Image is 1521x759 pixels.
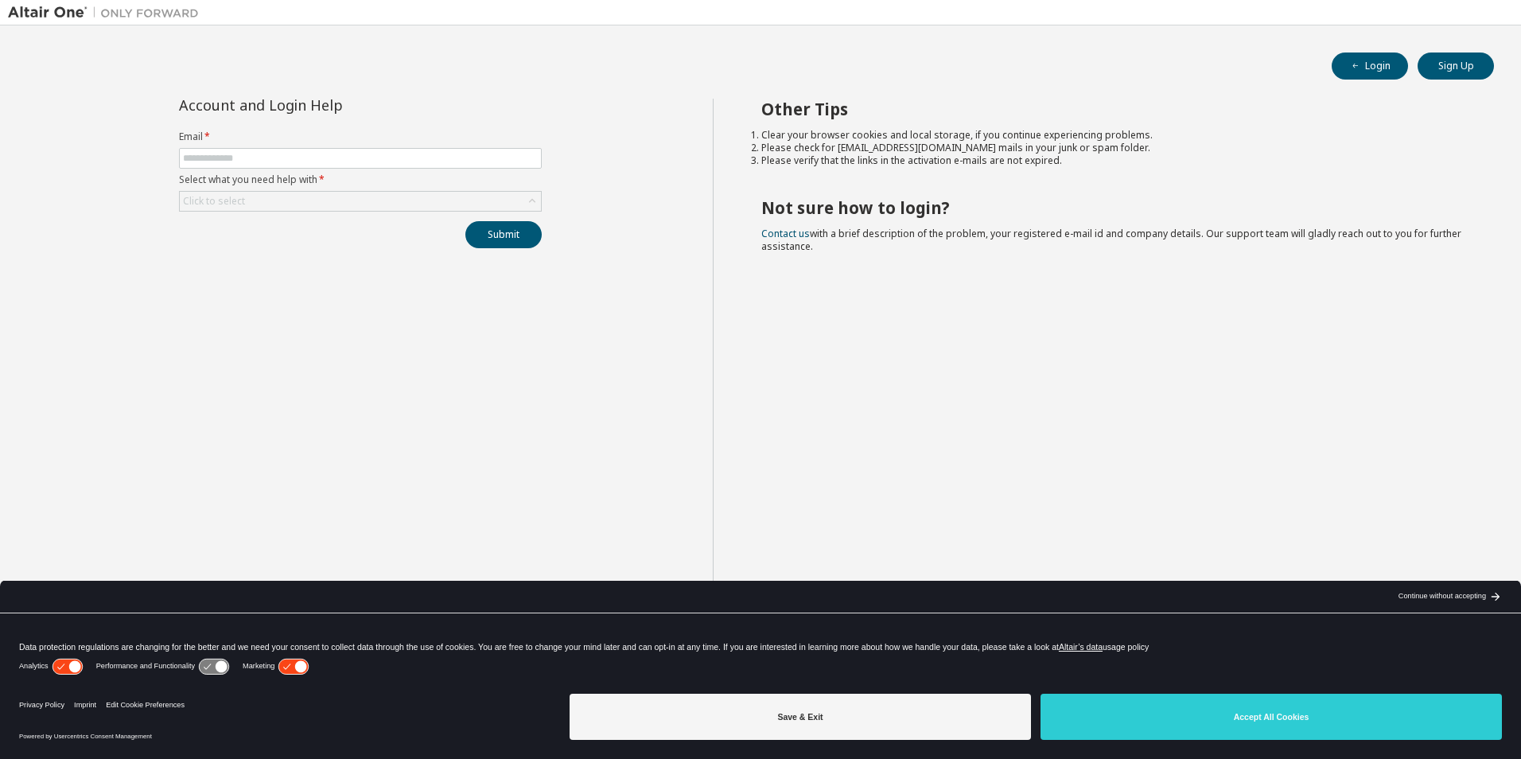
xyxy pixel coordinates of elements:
[761,197,1466,218] h2: Not sure how to login?
[1418,53,1494,80] button: Sign Up
[761,99,1466,119] h2: Other Tips
[1332,53,1408,80] button: Login
[183,195,245,208] div: Click to select
[761,227,1461,253] span: with a brief description of the problem, your registered e-mail id and company details. Our suppo...
[180,192,541,211] div: Click to select
[761,154,1466,167] li: Please verify that the links in the activation e-mails are not expired.
[761,129,1466,142] li: Clear your browser cookies and local storage, if you continue experiencing problems.
[179,173,542,186] label: Select what you need help with
[761,227,810,240] a: Contact us
[465,221,542,248] button: Submit
[761,142,1466,154] li: Please check for [EMAIL_ADDRESS][DOMAIN_NAME] mails in your junk or spam folder.
[179,130,542,143] label: Email
[8,5,207,21] img: Altair One
[179,99,469,111] div: Account and Login Help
